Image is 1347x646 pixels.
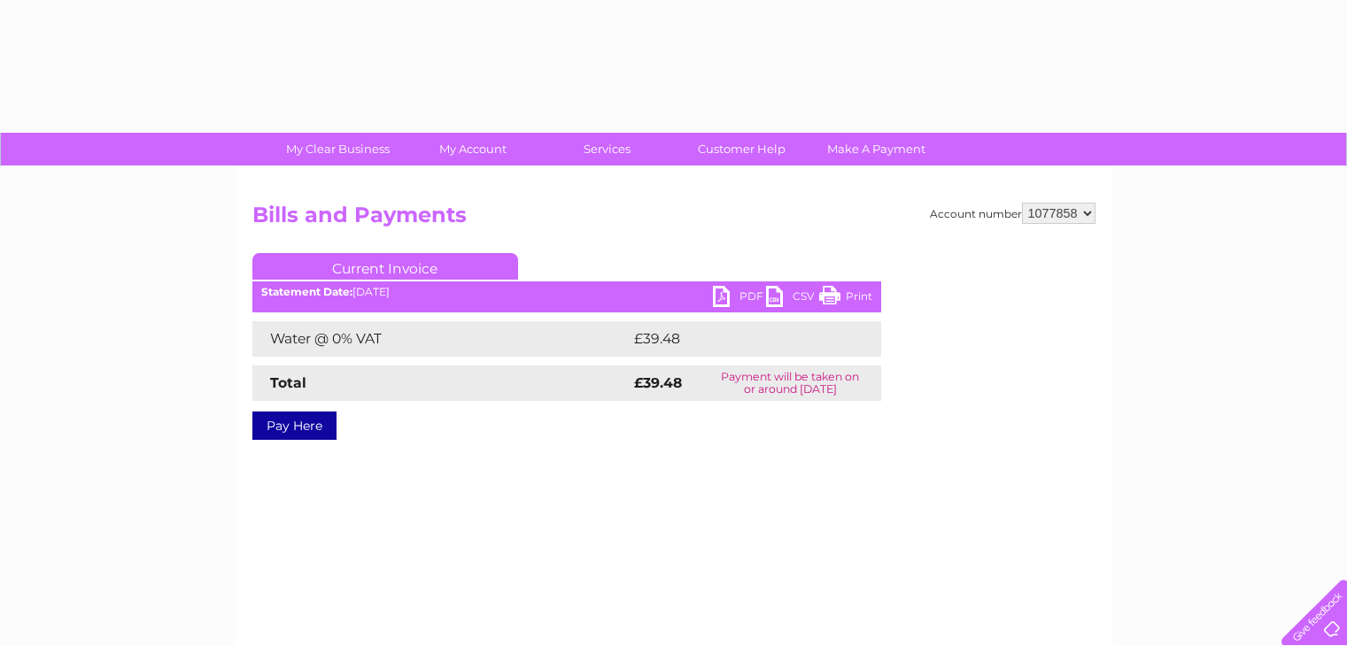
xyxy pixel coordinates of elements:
a: Services [534,133,680,165]
a: Make A Payment [803,133,949,165]
a: CSV [766,286,819,311]
td: £39.48 [630,321,847,357]
a: Print [819,286,872,311]
a: Current Invoice [252,253,518,280]
a: PDF [713,286,766,311]
td: Water @ 0% VAT [252,321,630,357]
a: My Clear Business [265,133,411,165]
strong: £39.48 [634,374,682,391]
h2: Bills and Payments [252,203,1095,236]
strong: Total [270,374,306,391]
b: Statement Date: [261,285,352,298]
div: Account number [930,203,1095,224]
a: Customer Help [669,133,815,165]
a: Pay Here [252,411,337,440]
td: Payment will be taken on or around [DATE] [700,365,881,401]
div: [DATE] [252,286,881,298]
a: My Account [399,133,546,165]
